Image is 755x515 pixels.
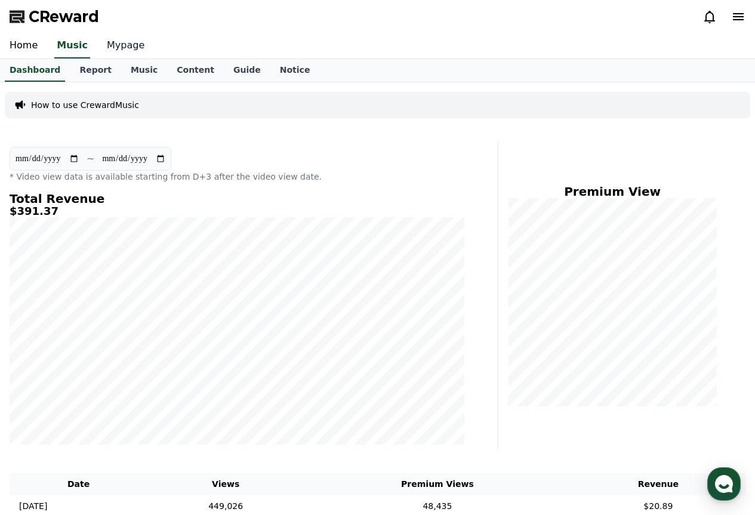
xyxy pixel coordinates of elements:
[10,192,464,205] h4: Total Revenue
[154,378,229,408] a: Settings
[270,59,320,82] a: Notice
[70,59,121,82] a: Report
[54,33,90,58] a: Music
[10,205,464,217] h5: $391.37
[30,396,51,406] span: Home
[304,473,571,495] th: Premium Views
[10,473,147,495] th: Date
[29,7,99,26] span: CReward
[4,378,79,408] a: Home
[5,59,65,82] a: Dashboard
[31,99,139,111] a: How to use CrewardMusic
[19,500,47,513] p: [DATE]
[224,59,270,82] a: Guide
[79,378,154,408] a: Messages
[87,152,94,166] p: ~
[571,473,745,495] th: Revenue
[10,171,464,183] p: * Video view data is available starting from D+3 after the video view date.
[121,59,167,82] a: Music
[97,33,154,58] a: Mypage
[99,397,134,406] span: Messages
[508,185,717,198] h4: Premium View
[167,59,224,82] a: Content
[10,7,99,26] a: CReward
[147,473,304,495] th: Views
[177,396,206,406] span: Settings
